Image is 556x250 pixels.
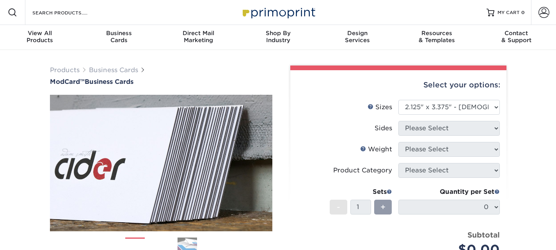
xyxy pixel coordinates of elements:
span: Shop By [238,30,318,37]
span: ModCard™ [50,78,85,85]
span: MY CART [497,9,520,16]
div: Industry [238,30,318,44]
div: Product Category [333,166,392,175]
div: Select your options: [297,70,500,100]
div: Sizes [368,103,392,112]
img: Primoprint [239,4,317,21]
div: Services [318,30,397,44]
div: Sets [330,187,392,197]
a: Business Cards [89,66,138,74]
span: 0 [521,10,525,15]
a: BusinessCards [80,25,159,50]
span: Resources [397,30,477,37]
div: Cards [80,30,159,44]
input: SEARCH PRODUCTS..... [32,8,108,17]
span: Direct Mail [159,30,238,37]
div: Weight [360,145,392,154]
a: Contact& Support [476,25,556,50]
div: & Support [476,30,556,44]
div: Marketing [159,30,238,44]
span: + [380,201,385,213]
a: Products [50,66,80,74]
span: - [337,201,340,213]
a: ModCard™Business Cards [50,78,272,85]
div: & Templates [397,30,477,44]
a: Resources& Templates [397,25,477,50]
span: Design [318,30,397,37]
a: Shop ByIndustry [238,25,318,50]
span: Contact [476,30,556,37]
a: Direct MailMarketing [159,25,238,50]
h1: Business Cards [50,78,272,85]
div: Quantity per Set [398,187,500,197]
strong: Subtotal [467,230,500,239]
div: Sides [375,124,392,133]
span: Business [80,30,159,37]
a: DesignServices [318,25,397,50]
